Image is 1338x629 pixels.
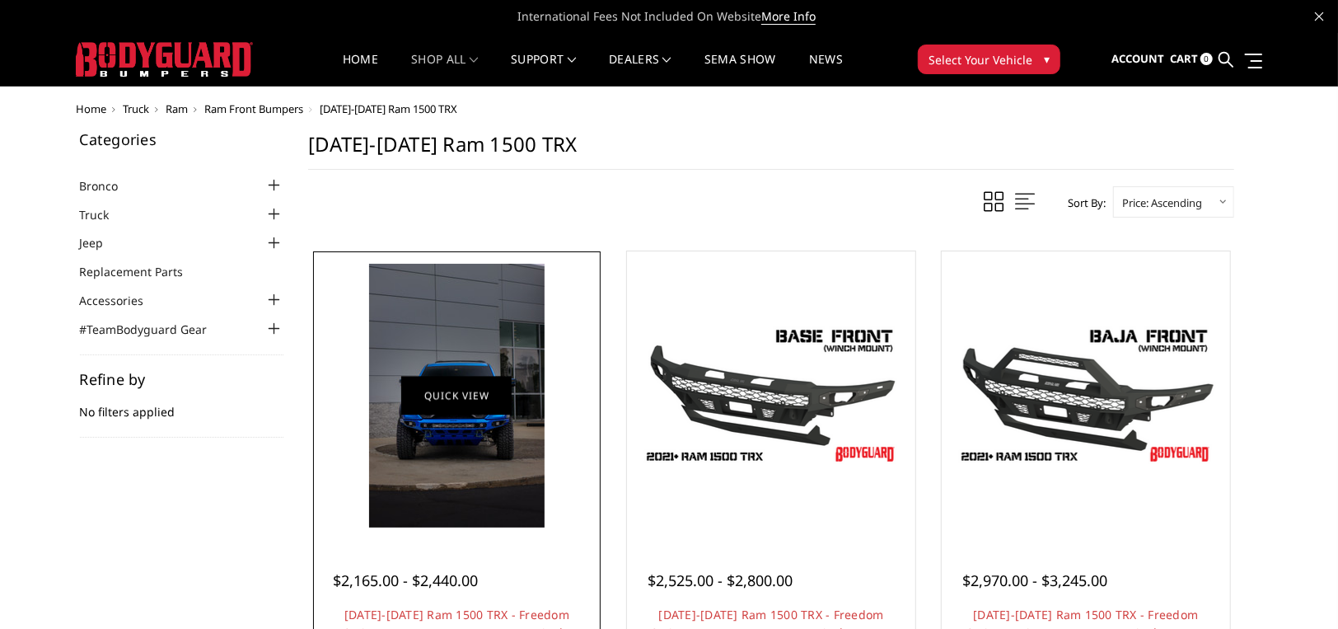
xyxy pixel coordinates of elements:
span: 0 [1200,53,1213,65]
a: Account [1111,37,1164,82]
span: ▾ [1044,50,1050,68]
a: #TeamBodyguard Gear [80,321,228,338]
a: Replacement Parts [80,263,204,280]
img: BODYGUARD BUMPERS [76,42,253,77]
a: Ram [166,101,188,116]
span: [DATE]-[DATE] Ram 1500 TRX [320,101,457,116]
a: 2021-2024 Ram 1500 TRX - Freedom Series - Base Front Bumper (non-winch) 2021-2024 Ram 1500 TRX - ... [317,256,597,536]
a: Support [511,54,576,86]
label: Sort By: [1059,190,1106,215]
a: Ram Front Bumpers [204,101,303,116]
a: News [809,54,843,86]
span: $2,165.00 - $2,440.00 [334,570,479,590]
a: shop all [411,54,478,86]
span: Select Your Vehicle [929,51,1032,68]
h5: Categories [80,132,284,147]
a: More Info [761,8,816,25]
span: $2,525.00 - $2,800.00 [648,570,793,590]
a: 2021-2024 Ram 1500 TRX - Freedom Series - Baja Front Bumper (winch mount) 2021-2024 Ram 1500 TRX ... [946,256,1226,536]
span: $2,970.00 - $3,245.00 [962,570,1107,590]
div: No filters applied [80,372,284,438]
span: Cart [1170,51,1198,66]
a: SEMA Show [704,54,776,86]
a: Dealers [609,54,671,86]
a: Cart 0 [1170,37,1213,82]
a: Truck [80,206,130,223]
a: Jeep [80,234,124,251]
a: Home [76,101,106,116]
a: Quick view [401,376,512,415]
a: 2021-2024 Ram 1500 TRX - Freedom Series - Base Front Bumper (winch mount) 2021-2024 Ram 1500 TRX ... [631,256,911,536]
a: Home [343,54,378,86]
a: Bronco [80,177,139,195]
img: 2021-2024 Ram 1500 TRX - Freedom Series - Base Front Bumper (non-winch) [369,264,545,528]
h5: Refine by [80,372,284,387]
a: Accessories [80,292,165,309]
a: Truck [123,101,149,116]
h1: [DATE]-[DATE] Ram 1500 TRX [308,132,1234,170]
span: Account [1111,51,1164,66]
button: Select Your Vehicle [918,45,1060,74]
